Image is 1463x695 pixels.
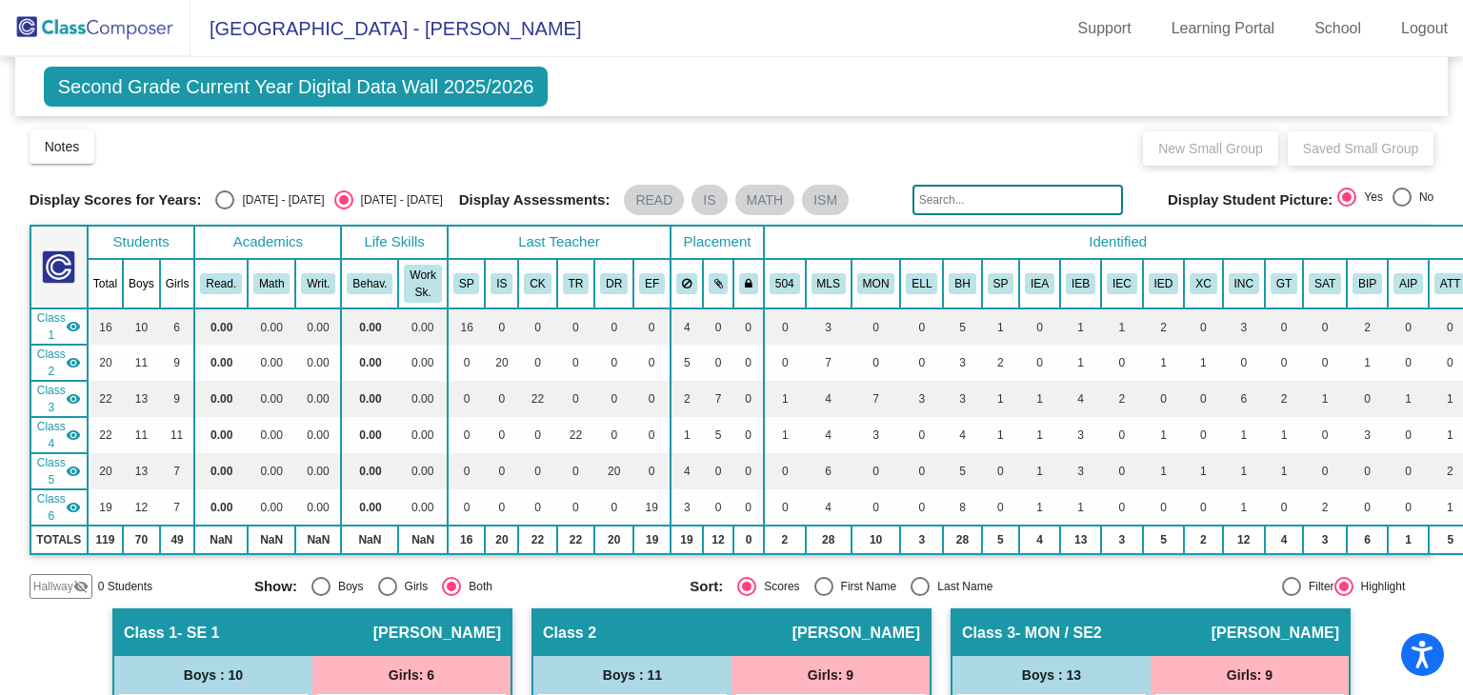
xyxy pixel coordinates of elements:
td: 8 [943,489,981,526]
td: 0 [1101,345,1143,381]
div: Yes [1356,189,1383,206]
td: 1 [1143,453,1185,489]
td: 0.00 [398,345,447,381]
td: 20 [594,453,633,489]
button: Math [253,273,290,294]
td: 20 [485,345,518,381]
span: Class 3 [37,382,66,416]
td: 0.00 [295,345,341,381]
td: 0.00 [341,417,398,453]
td: 1 [982,417,1020,453]
th: Trinity Rogers [557,259,595,308]
td: 0 [1019,345,1060,381]
button: AIP [1393,273,1423,294]
td: 0 [518,417,556,453]
button: DR [600,273,628,294]
button: EF [639,273,665,294]
td: 1 [1143,417,1185,453]
td: 0 [900,489,943,526]
a: Support [1063,13,1147,44]
td: 0 [852,345,901,381]
td: 0 [633,308,671,345]
th: IEP - B [1060,259,1101,308]
td: 22 [88,417,123,453]
td: 0 [1101,453,1143,489]
td: 1 [1143,345,1185,381]
td: 2 [1265,381,1303,417]
button: IEC [1107,273,1137,294]
td: 12 [123,489,160,526]
td: 9 [160,345,195,381]
td: Danielle Roach - No Class Name [30,453,88,489]
td: 0 [703,308,734,345]
td: 1 [1223,489,1265,526]
th: Last Teacher [448,226,671,259]
td: 0.00 [248,489,295,526]
td: 10 [123,308,160,345]
td: 1 [1265,453,1303,489]
span: [GEOGRAPHIC_DATA] - [PERSON_NAME] [190,13,581,44]
span: Display Assessments: [459,191,611,208]
td: 0 [852,308,901,345]
td: 13 [123,381,160,417]
th: Frequent Redirection [943,259,981,308]
td: 22 [518,381,556,417]
td: 3 [900,381,943,417]
td: 3 [1060,417,1101,453]
button: IED [1149,273,1179,294]
td: 0.00 [295,417,341,453]
td: 1 [1303,381,1347,417]
th: Keep with teacher [733,259,764,308]
td: 0 [518,453,556,489]
td: 6 [1223,381,1265,417]
td: 0.00 [194,381,248,417]
td: 0 [1388,308,1429,345]
td: 4 [671,453,703,489]
td: 4 [806,489,852,526]
td: 0 [448,381,486,417]
button: MLS [812,273,846,294]
mat-icon: visibility [66,355,81,370]
td: 0.00 [248,381,295,417]
td: 0 [448,417,486,453]
td: 3 [852,417,901,453]
td: 5 [671,345,703,381]
td: 0 [900,453,943,489]
span: Display Scores for Years: [30,191,202,208]
td: 0 [1347,381,1388,417]
span: Class 5 [37,454,66,488]
td: 0.00 [398,453,447,489]
td: 0 [703,453,734,489]
span: Second Grade Current Year Digital Data Wall 2025/2026 [44,67,549,107]
td: 1 [1060,308,1101,345]
td: 0 [633,381,671,417]
td: 0.00 [248,308,295,345]
td: 0.00 [341,453,398,489]
button: INC [1229,273,1259,294]
th: IEP - C [1101,259,1143,308]
td: 7 [160,453,195,489]
td: 0.00 [398,381,447,417]
td: 0 [1347,453,1388,489]
div: [DATE] - [DATE] [234,191,324,208]
td: 0.00 [398,489,447,526]
th: Isabella Sanchez [485,259,518,308]
td: 0 [764,308,806,345]
th: IEP - D [1143,259,1185,308]
td: 0 [518,345,556,381]
td: 1 [1184,453,1222,489]
span: Notes [45,139,80,154]
td: 1 [1265,417,1303,453]
td: 3 [1060,453,1101,489]
mat-icon: visibility [66,427,81,443]
td: 1 [1060,345,1101,381]
button: Behav. [347,273,392,294]
td: 0 [982,453,1020,489]
td: 0 [485,489,518,526]
td: 6 [160,308,195,345]
th: Placement [671,226,764,259]
button: TR [563,273,590,294]
td: 0 [1184,308,1222,345]
button: SP [988,273,1014,294]
th: Keep away students [671,259,703,308]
